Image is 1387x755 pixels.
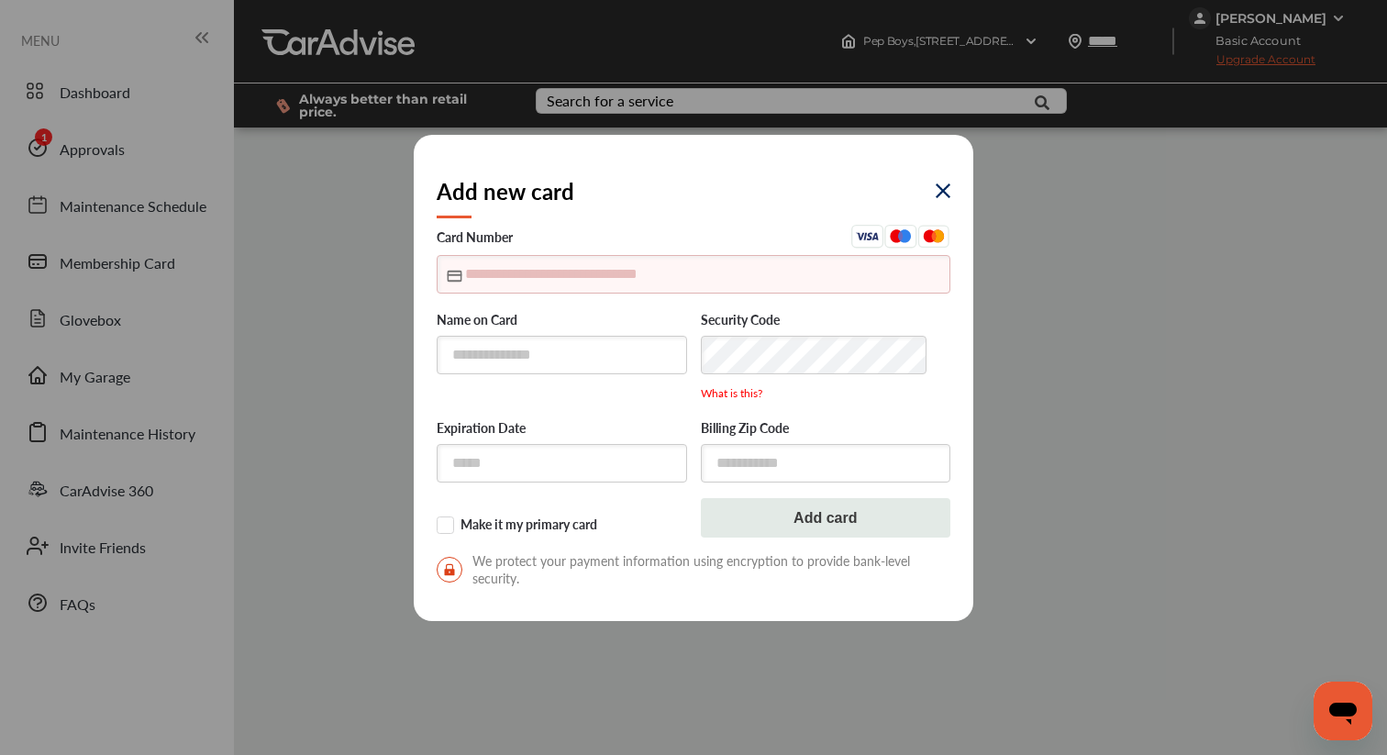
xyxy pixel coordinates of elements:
[437,420,687,439] label: Expiration Date
[437,516,687,535] label: Make it my primary card
[1314,682,1372,740] iframe: Button to launch messaging window
[884,225,917,248] img: Maestro.aa0500b2.svg
[437,557,462,583] img: secure-lock
[437,312,687,330] label: Name on Card
[701,385,951,401] p: What is this?
[437,552,950,587] span: We protect your payment information using encryption to provide bank-level security.
[437,225,950,253] label: Card Number
[917,225,950,248] img: Mastercard.eb291d48.svg
[701,312,951,330] label: Security Code
[701,420,951,439] label: Billing Zip Code
[437,175,574,206] h2: Add new card
[936,183,950,198] img: eYXu4VuQffQpPoAAAAASUVORK5CYII=
[701,498,951,538] button: Add card
[851,225,884,248] img: Visa.45ceafba.svg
